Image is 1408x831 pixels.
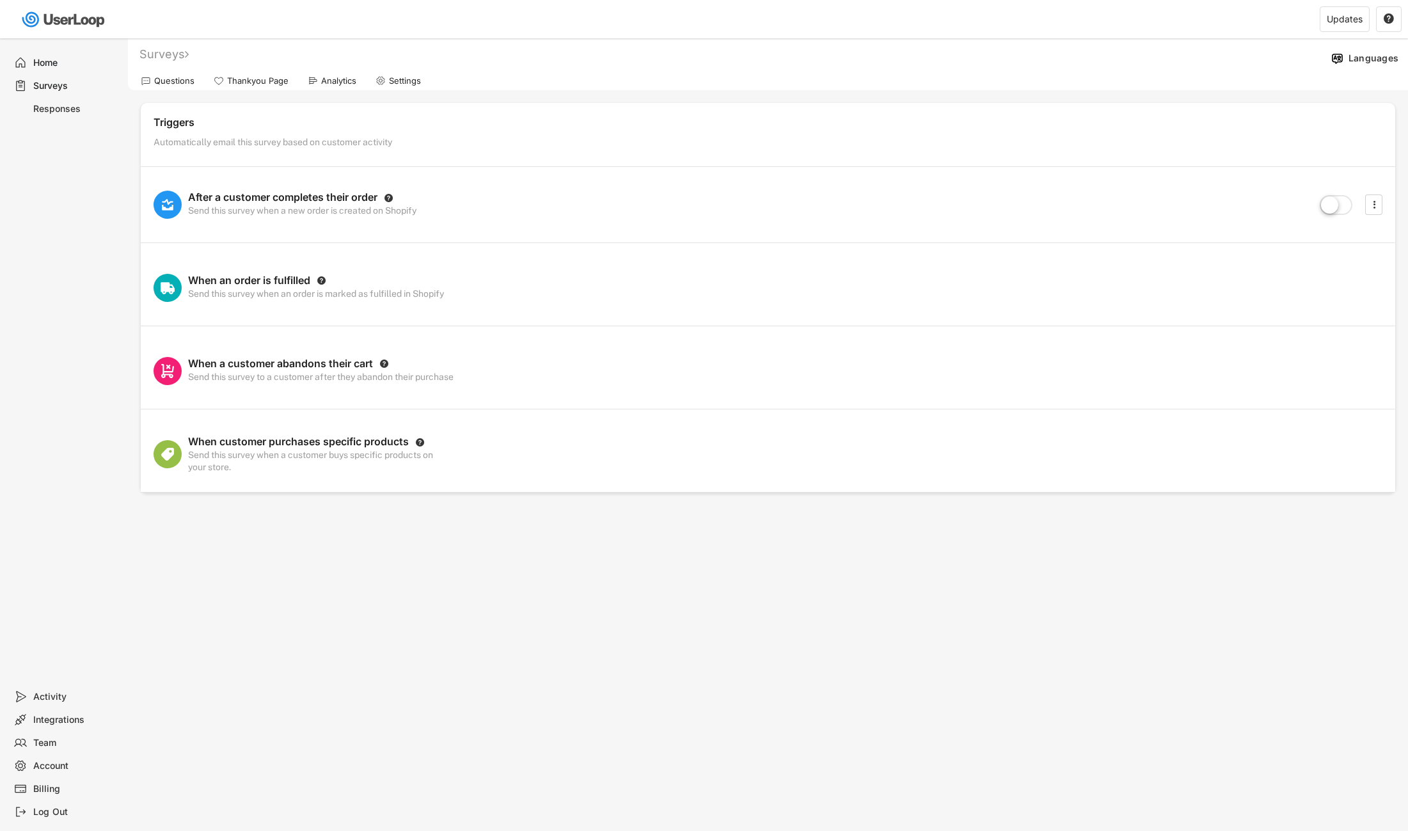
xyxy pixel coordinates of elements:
[188,274,310,288] div: When an order is fulfilled
[161,440,175,468] img: ProductsMajor.svg
[1368,195,1380,214] button: 
[416,438,425,447] text: 
[154,75,194,86] div: Questions
[33,80,118,92] div: Surveys
[154,136,1382,154] div: Automatically email this survey based on customer activity
[188,288,444,302] div: Send this survey when an order is marked as fulfilled in Shopify
[161,274,175,302] img: ShipmentMajor.svg
[227,75,289,86] div: Thankyou Page
[161,357,175,385] img: AbandonedCartMajor.svg
[188,191,377,205] div: After a customer completes their order
[384,193,393,203] button: 
[1349,52,1398,64] div: Languages
[380,359,389,368] text: 
[389,75,421,86] div: Settings
[321,75,356,86] div: Analytics
[379,359,389,368] button: 
[415,438,425,447] button: 
[33,737,118,749] div: Team
[1327,15,1363,24] div: Updates
[33,714,118,726] div: Integrations
[33,783,118,795] div: Billing
[19,6,109,33] img: userloop-logo-01.svg
[1384,13,1394,24] text: 
[188,435,409,449] div: When customer purchases specific products
[33,103,118,115] div: Responses
[33,760,118,772] div: Account
[1383,13,1395,25] button: 
[1373,198,1375,211] text: 
[188,357,373,371] div: When a customer abandons their cart
[161,191,175,219] img: OrderStatusMinor.svg
[188,449,444,472] div: Send this survey when a customer buys specific products on your store.
[317,276,326,285] button: 
[188,205,416,219] div: Send this survey when a new order is created on Shopify
[188,371,454,385] div: Send this survey to a customer after they abandon their purchase
[384,193,393,202] text: 
[33,691,118,703] div: Activity
[139,47,189,61] div: Surveys
[154,116,1382,133] div: Triggers
[33,57,118,69] div: Home
[1331,52,1344,65] img: Language%20Icon.svg
[33,806,118,818] div: Log Out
